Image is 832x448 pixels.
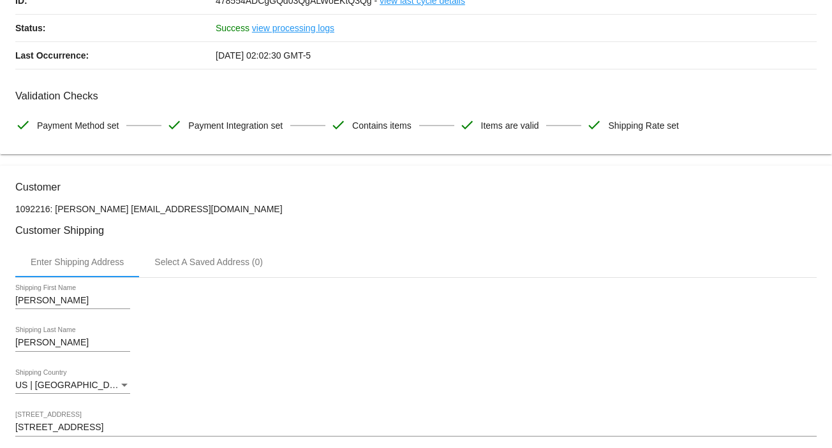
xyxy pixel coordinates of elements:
[31,257,124,267] div: Enter Shipping Address
[37,112,119,139] span: Payment Method set
[252,15,334,41] a: view processing logs
[15,181,817,193] h3: Customer
[15,296,130,306] input: Shipping First Name
[154,257,263,267] div: Select A Saved Address (0)
[188,112,283,139] span: Payment Integration set
[15,380,128,390] span: US | [GEOGRAPHIC_DATA]
[15,224,817,236] h3: Customer Shipping
[15,15,216,41] p: Status:
[167,117,182,133] mat-icon: check
[331,117,346,133] mat-icon: check
[481,112,539,139] span: Items are valid
[15,338,130,348] input: Shipping Last Name
[15,117,31,133] mat-icon: check
[586,117,602,133] mat-icon: check
[216,23,249,33] span: Success
[15,42,216,69] p: Last Occurrence:
[15,204,817,214] p: 1092216: [PERSON_NAME] [EMAIL_ADDRESS][DOMAIN_NAME]
[352,112,412,139] span: Contains items
[459,117,475,133] mat-icon: check
[15,380,130,391] mat-select: Shipping Country
[216,50,311,61] span: [DATE] 02:02:30 GMT-5
[15,423,817,433] input: Shipping Street 1
[608,112,679,139] span: Shipping Rate set
[15,90,817,102] h3: Validation Checks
